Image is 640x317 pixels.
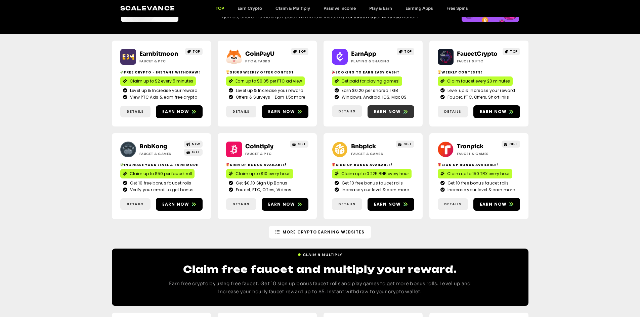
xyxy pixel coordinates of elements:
[298,250,343,257] a: Claim & Multiply
[438,163,441,166] img: 🎁
[130,78,193,84] span: Claim up to $2 every 5 minutes
[245,151,287,156] h2: Faucet & PTC
[245,143,273,150] a: Cointiply
[128,88,198,94] span: Level up & Increase your reward
[139,151,181,156] h2: Faucet & Games
[120,163,124,166] img: 💸
[351,50,376,57] a: EarnApp
[128,94,197,100] span: View PTC Ads & earn free crypto
[226,163,229,166] img: 🎁
[162,109,189,115] span: Earn now
[268,201,295,207] span: Earn now
[457,151,499,156] h2: Faucet & Games
[403,142,412,147] span: GIFT
[120,70,203,75] h2: Free crypto - Instant withdraw!
[234,180,288,186] span: Get $0.10 Sign Up Bonus
[351,151,393,156] h2: Faucet & Games
[438,106,468,117] a: Details
[120,162,203,167] h2: Increase your level & earn more
[510,49,518,54] span: TOP
[120,70,124,74] img: 💸
[298,49,306,54] span: TOP
[368,105,414,118] a: Earn now
[457,50,498,57] a: FaucetCrypto
[120,5,175,12] a: Scalevance
[396,141,414,148] a: GIFT
[226,106,256,117] a: Details
[234,187,291,193] span: Faucet, PTC, Offers, Videos
[438,76,513,86] a: Claim faucet every 20 minutes
[438,198,468,210] a: Details
[341,78,399,84] span: Get paid for playing games!
[226,76,305,86] a: Earn up to $0.05 per PTC ad view
[368,198,414,211] a: Earn now
[404,49,412,54] span: TOP
[446,180,509,186] span: Get 10 free bonus faucet rolls
[340,180,403,186] span: Get 10 free bonus faucet rolls
[232,202,250,207] span: Details
[262,105,308,118] a: Earn now
[317,6,362,11] a: Passive Income
[438,169,512,178] a: Claim up to 150 TRX every hour
[332,162,414,167] h2: Sign Up Bonus Available!
[185,48,203,55] a: TOP
[340,187,409,193] span: Increase your level & earn more
[397,48,414,55] a: TOP
[231,6,269,11] a: Earn Crypto
[128,180,191,186] span: Get 10 free bonus faucet rolls
[438,70,441,74] img: 🏆
[236,171,291,177] span: Claim up to $10 every hour!
[269,226,371,239] a: More Crypto Earning Websites
[374,201,401,207] span: Earn now
[120,106,151,117] a: Details
[438,162,520,167] h2: Sign Up Bonus Available!
[127,109,144,114] span: Details
[226,169,293,178] a: Claim up to $10 every hour!
[446,94,509,100] span: Faucet, PTC, Offers, Shortlinks
[332,163,335,166] img: 🎁
[268,109,295,115] span: Earn now
[262,198,308,211] a: Earn now
[156,105,203,118] a: Earn now
[303,252,343,257] span: Claim & Multiply
[382,13,401,19] a: Binance
[447,78,510,84] span: Claim faucet every 20 minutes
[192,142,200,147] span: NEW
[120,169,195,178] a: Claim up to $50 per faucet roll
[509,142,518,147] span: GIFT
[193,49,200,54] span: TOP
[162,201,189,207] span: Earn now
[245,50,274,57] a: CoinPayU
[226,162,308,167] h2: Sign up bonus available!
[502,141,520,148] a: GIFT
[139,59,181,64] h2: Faucet & PTC
[444,109,461,114] span: Details
[473,105,520,118] a: Earn now
[159,280,481,296] p: Earn free crypto by using free faucet. Get 10 sign up bonus faucet rolls and play games to get mo...
[291,48,308,55] a: TOP
[234,94,305,100] span: Offers & Surveys - Earn 1.5x more
[341,171,409,177] span: Claim up to 0.225 BNB every hour
[480,109,507,115] span: Earn now
[120,76,196,86] a: Claim up to $2 every 5 minutes
[332,198,362,210] a: Details
[209,6,231,11] a: TOP
[128,187,194,193] span: Verify your email to get bonus
[457,143,483,150] a: Tronpick
[351,143,376,150] a: Bnbpick
[440,6,475,11] a: Free Spins
[226,70,229,74] img: 🏆
[269,6,317,11] a: Claim & Multiply
[332,70,335,74] img: 🎉
[399,6,440,11] a: Earning Apps
[209,6,475,11] nav: Menu
[332,169,412,178] a: Claim up to 0.225 BNB every hour
[446,187,515,193] span: Increase your level & earn more
[226,70,308,75] h2: $1000 Weekly Offer contest
[184,149,203,156] a: GIFT
[340,88,398,94] span: Earn $0.20 per shared 1 GB
[480,201,507,207] span: Earn now
[232,109,250,114] span: Details
[351,59,393,64] h2: Playing & Sharing
[332,105,362,117] a: Details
